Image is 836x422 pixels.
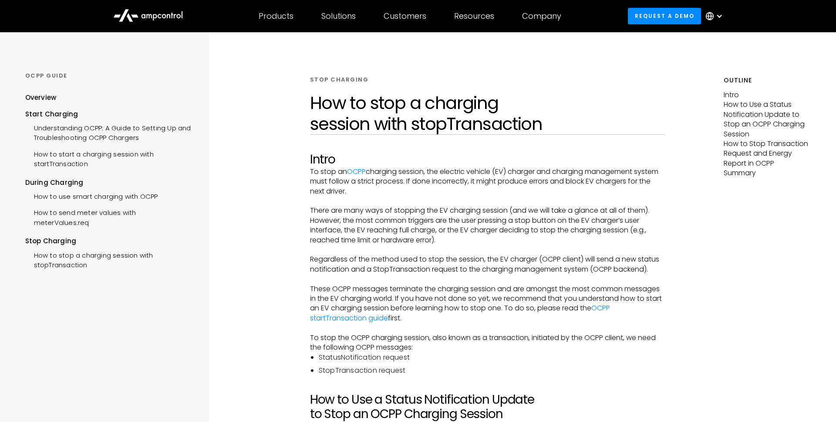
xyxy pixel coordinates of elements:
[310,303,610,323] a: OCPP startTransaction guide
[25,119,192,145] a: Understanding OCPP: A Guide to Setting Up and Troubleshooting OCPP Chargers
[319,366,664,375] li: StopTransaction request
[310,245,664,255] p: ‍
[454,11,494,21] div: Resources
[310,167,664,196] p: To stop an charging session, the electric vehicle (EV) charger and charging management system mus...
[321,11,356,21] div: Solutions
[25,109,192,119] div: Start Charging
[25,236,192,246] div: Stop Charging
[384,11,426,21] div: Customers
[319,353,664,362] li: StatusNotification request
[522,11,561,21] div: Company
[724,139,811,168] p: How to Stop Transaction Request and Energy Report in OCPP
[25,93,57,109] a: Overview
[310,392,664,422] h2: How to Use a Status Notification Update to Stop an OCPP Charging Session
[724,100,811,139] p: How to Use a Status Notification Update to Stop an OCPP Charging Session
[259,11,293,21] div: Products
[724,90,811,100] p: Intro
[25,178,192,187] div: During Charging
[310,206,664,245] p: There are many ways of stopping the EV charging session (and we will take a glance at all of them...
[310,323,664,333] p: ‍
[25,93,57,102] div: Overview
[25,72,192,80] div: OCPP GUIDE
[310,284,664,323] p: These OCPP messages terminate the charging session and are amongst the most common messages in th...
[724,168,811,178] p: Summary
[310,274,664,284] p: ‍
[310,333,664,353] p: To stop the OCPP charging session, also known as a transaction, initiated by the OCPP client, we ...
[310,382,664,392] p: ‍
[347,167,366,177] a: OCPP
[25,246,192,272] a: How to stop a charging session with stopTransaction
[724,76,811,85] h5: Outline
[25,187,158,204] a: How to use smart charging with OCPP
[310,152,664,167] h2: Intro
[310,76,369,84] div: STOP CHARGING
[310,255,664,274] p: Regardless of the method used to stop the session, the EV charger (OCPP client) will send a new s...
[310,92,664,134] h1: How to stop a charging session with stopTransaction
[25,145,192,171] a: How to start a charging session with startTransaction
[628,8,701,24] a: Request a demo
[310,196,664,206] p: ‍
[25,204,192,230] a: How to send meter values with meterValues.req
